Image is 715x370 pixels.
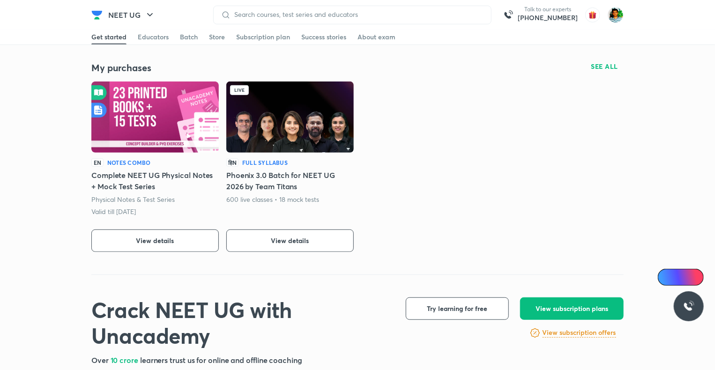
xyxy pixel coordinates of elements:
div: Success stories [301,32,346,42]
img: Mehul Ghosh [608,7,624,23]
img: Batch Thumbnail [91,81,219,153]
span: 10 crore [111,355,140,365]
h6: Notes Combo [107,158,151,167]
div: About exam [357,32,395,42]
img: avatar [585,7,600,22]
span: learners trust us for online and offline coaching [140,355,302,365]
button: NEET UG [103,6,161,24]
div: Subscription plan [236,32,290,42]
span: View details [271,236,309,245]
h5: Complete NEET UG Physical Notes + Mock Test Series [91,170,219,192]
a: Get started [91,30,127,44]
h4: My purchases [91,62,357,74]
a: Subscription plan [236,30,290,44]
span: View details [136,236,174,245]
div: Educators [138,32,169,42]
img: Icon [663,274,671,281]
div: Store [209,32,225,42]
p: 600 live classes • 18 mock tests [226,195,320,204]
a: About exam [357,30,395,44]
button: SEE ALL [586,59,624,74]
div: Get started [91,32,127,42]
img: ttu [683,301,694,312]
div: Batch [180,32,198,42]
p: Valid till [DATE] [91,207,136,216]
button: View details [91,229,219,252]
p: EN [91,158,104,167]
a: Ai Doubts [658,269,704,286]
button: View subscription plans [520,297,624,320]
span: Ai Doubts [673,274,698,281]
a: Store [209,30,225,44]
p: Talk to our experts [518,6,578,13]
button: View details [226,229,354,252]
img: Company Logo [91,9,103,21]
img: Batch Thumbnail [226,81,354,153]
a: [PHONE_NUMBER] [518,13,578,22]
span: View subscription plans [536,304,608,313]
div: Live [230,85,249,95]
a: View subscription offers [543,327,616,339]
span: Try learning for free [427,304,488,313]
a: Success stories [301,30,346,44]
h1: Crack NEET UG with Unacademy [91,297,391,349]
button: Try learning for free [406,297,509,320]
p: हिN [226,158,238,167]
img: call-us [499,6,518,24]
p: Physical Notes & Test Series [91,195,175,204]
input: Search courses, test series and educators [231,11,484,18]
h5: Phoenix 3.0 Batch for NEET UG 2026 by Team Titans [226,170,354,192]
span: Over [91,355,111,365]
a: Batch [180,30,198,44]
a: Educators [138,30,169,44]
h6: View subscription offers [543,328,616,338]
span: SEE ALL [591,63,618,70]
h6: Full Syllabus [242,158,288,167]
